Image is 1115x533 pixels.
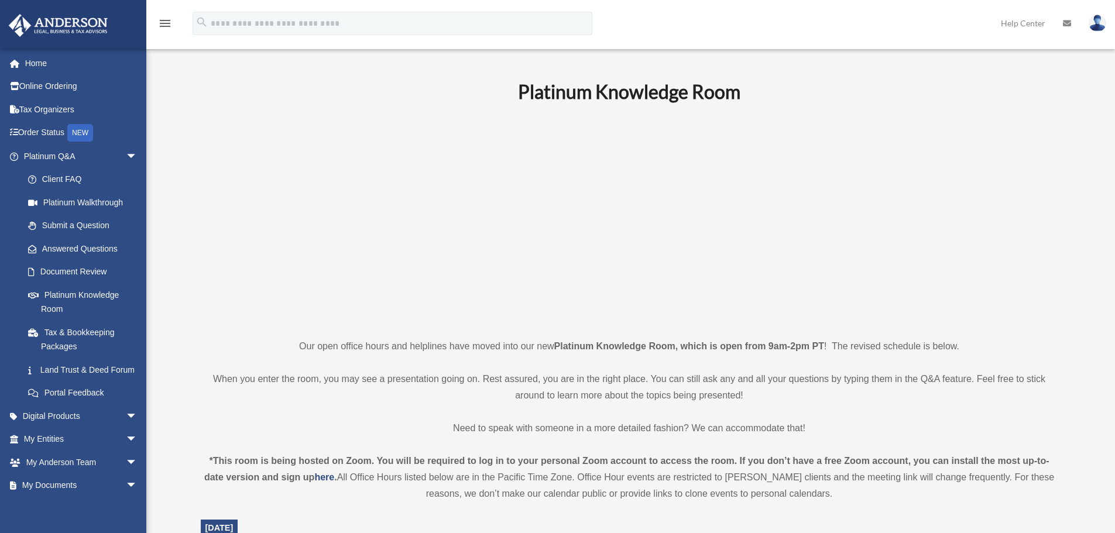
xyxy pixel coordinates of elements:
[8,121,155,145] a: Order StatusNEW
[518,80,740,103] b: Platinum Knowledge Room
[126,451,149,474] span: arrow_drop_down
[8,145,155,168] a: Platinum Q&Aarrow_drop_down
[8,98,155,121] a: Tax Organizers
[126,474,149,498] span: arrow_drop_down
[126,145,149,169] span: arrow_drop_down
[67,124,93,142] div: NEW
[158,16,172,30] i: menu
[16,358,155,381] a: Land Trust & Deed Forum
[8,51,155,75] a: Home
[16,260,155,284] a: Document Review
[5,14,111,37] img: Anderson Advisors Platinum Portal
[8,75,155,98] a: Online Ordering
[204,456,1049,482] strong: *This room is being hosted on Zoom. You will be required to log in to your personal Zoom account ...
[16,214,155,238] a: Submit a Question
[314,472,334,482] a: here
[16,168,155,191] a: Client FAQ
[334,472,337,482] strong: .
[126,428,149,452] span: arrow_drop_down
[16,283,149,321] a: Platinum Knowledge Room
[554,341,824,351] strong: Platinum Knowledge Room, which is open from 9am-2pm PT
[16,191,155,214] a: Platinum Walkthrough
[201,338,1058,355] p: Our open office hours and helplines have moved into our new ! The revised schedule is below.
[158,20,172,30] a: menu
[16,237,155,260] a: Answered Questions
[454,119,805,317] iframe: 231110_Toby_KnowledgeRoom
[16,381,155,405] a: Portal Feedback
[16,321,155,358] a: Tax & Bookkeeping Packages
[8,428,155,451] a: My Entitiesarrow_drop_down
[8,451,155,474] a: My Anderson Teamarrow_drop_down
[205,523,234,532] span: [DATE]
[8,474,155,497] a: My Documentsarrow_drop_down
[1089,15,1106,32] img: User Pic
[201,420,1058,436] p: Need to speak with someone in a more detailed fashion? We can accommodate that!
[195,16,208,29] i: search
[201,371,1058,404] p: When you enter the room, you may see a presentation going on. Rest assured, you are in the right ...
[201,453,1058,502] div: All Office Hours listed below are in the Pacific Time Zone. Office Hour events are restricted to ...
[126,404,149,428] span: arrow_drop_down
[8,404,155,428] a: Digital Productsarrow_drop_down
